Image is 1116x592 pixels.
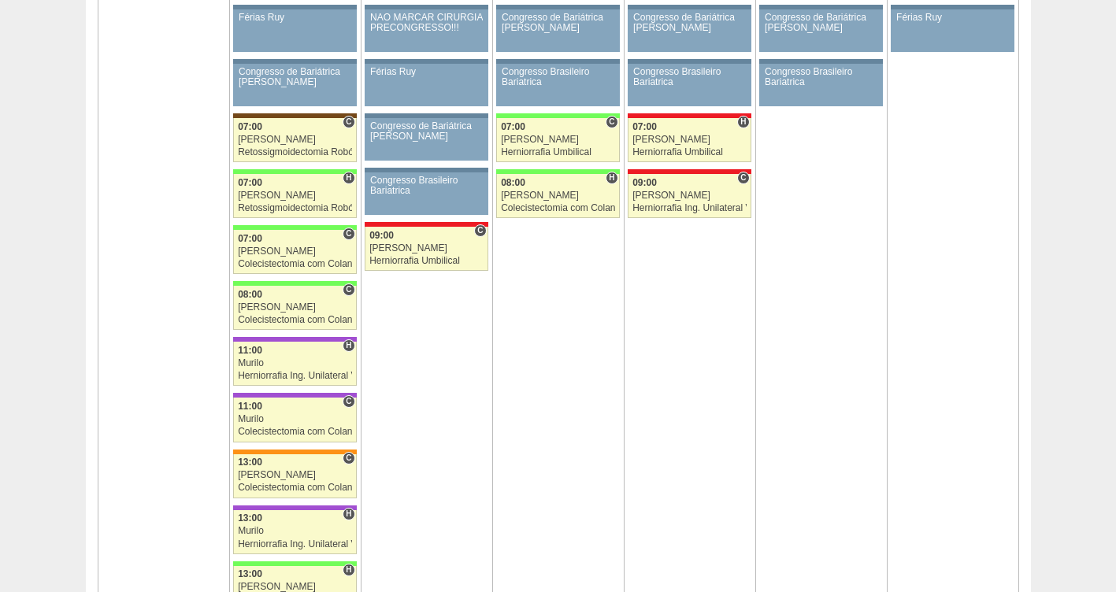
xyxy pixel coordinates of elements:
div: [PERSON_NAME] [632,135,747,145]
a: C 07:00 [PERSON_NAME] Colecistectomia com Colangiografia VL [233,230,356,274]
a: Congresso de Bariátrica [PERSON_NAME] [496,9,619,52]
div: Colecistectomia com Colangiografia VL [501,203,615,213]
div: Key: Aviso [233,5,356,9]
span: 07:00 [632,121,657,132]
div: Herniorrafia Ing. Unilateral VL [238,539,352,549]
a: Férias Ruy [233,9,356,52]
span: Consultório [343,116,354,128]
div: [PERSON_NAME] [238,582,352,592]
div: [PERSON_NAME] [238,191,352,201]
div: Key: Brasil [496,113,619,118]
div: Key: Assunção [628,113,751,118]
div: Congresso de Bariátrica [PERSON_NAME] [633,13,746,33]
div: Key: Aviso [891,5,1014,9]
div: NAO MARCAR CIRURGIA PRECONGRESSO!!! [370,13,483,33]
a: Congresso Brasileiro Bariatrica [759,64,882,106]
div: Key: Aviso [365,168,488,172]
span: Hospital [343,172,354,184]
a: C 07:00 [PERSON_NAME] Retossigmoidectomia Robótica [233,118,356,162]
a: Congresso de Bariátrica [PERSON_NAME] [365,118,488,161]
span: Consultório [737,172,749,184]
div: Key: Assunção [365,222,488,227]
div: [PERSON_NAME] [238,135,352,145]
span: 11:00 [238,345,262,356]
span: Hospital [343,564,354,576]
a: C 13:00 [PERSON_NAME] Colecistectomia com Colangiografia VL [233,454,356,498]
div: Colecistectomia com Colangiografia VL [238,315,352,325]
div: Férias Ruy [370,67,483,77]
div: Key: São Luiz - SCS [233,450,356,454]
div: Colecistectomia com Colangiografia VL [238,427,352,437]
div: Congresso de Bariátrica [PERSON_NAME] [239,67,351,87]
span: Consultório [343,283,354,296]
div: Congresso de Bariátrica [PERSON_NAME] [765,13,877,33]
div: Retossigmoidectomia Robótica [238,147,352,157]
div: Congresso Brasileiro Bariatrica [633,67,746,87]
span: 07:00 [238,177,262,188]
div: [PERSON_NAME] [369,243,484,253]
a: Congresso Brasileiro Bariatrica [628,64,751,106]
span: 07:00 [501,121,525,132]
div: Colecistectomia com Colangiografia VL [238,483,352,493]
span: 11:00 [238,401,262,412]
div: Key: Aviso [365,5,488,9]
span: Consultório [343,395,354,408]
span: 09:00 [369,230,394,241]
a: C 09:00 [PERSON_NAME] Herniorrafia Ing. Unilateral VL [628,174,751,218]
a: C 11:00 Murilo Colecistectomia com Colangiografia VL [233,398,356,442]
div: Key: Santa Joana [233,113,356,118]
div: Key: IFOR [233,505,356,510]
span: 13:00 [238,457,262,468]
a: NAO MARCAR CIRURGIA PRECONGRESSO!!! [365,9,488,52]
a: C 09:00 [PERSON_NAME] Herniorrafia Umbilical [365,227,488,271]
a: Congresso Brasileiro Bariatrica [496,64,619,106]
div: Murilo [238,358,352,368]
span: Hospital [606,172,617,184]
span: 13:00 [238,568,262,579]
a: Congresso de Bariátrica [PERSON_NAME] [233,64,356,106]
div: Herniorrafia Ing. Unilateral VL [238,371,352,381]
div: Key: Aviso [365,59,488,64]
div: Herniorrafia Umbilical [369,256,484,266]
div: Key: Aviso [496,59,619,64]
a: C 07:00 [PERSON_NAME] Herniorrafia Umbilical [496,118,619,162]
div: [PERSON_NAME] [501,191,615,201]
span: Consultório [474,224,486,237]
a: H 11:00 Murilo Herniorrafia Ing. Unilateral VL [233,342,356,386]
a: Congresso de Bariátrica [PERSON_NAME] [759,9,882,52]
div: Férias Ruy [896,13,1009,23]
div: [PERSON_NAME] [501,135,615,145]
a: Férias Ruy [891,9,1014,52]
div: Key: IFOR [233,393,356,398]
div: Key: Brasil [233,561,356,566]
div: Key: Aviso [628,59,751,64]
span: Hospital [343,339,354,352]
span: 08:00 [501,177,525,188]
div: Congresso Brasileiro Bariatrica [370,176,483,196]
div: [PERSON_NAME] [632,191,747,201]
a: C 08:00 [PERSON_NAME] Colecistectomia com Colangiografia VL [233,286,356,330]
a: Férias Ruy [365,64,488,106]
div: Colecistectomia com Colangiografia VL [238,259,352,269]
a: Congresso de Bariátrica [PERSON_NAME] [628,9,751,52]
div: Congresso Brasileiro Bariatrica [502,67,614,87]
div: [PERSON_NAME] [238,246,352,257]
div: [PERSON_NAME] [238,302,352,313]
a: H 07:00 [PERSON_NAME] Retossigmoidectomia Robótica [233,174,356,218]
a: H 08:00 [PERSON_NAME] Colecistectomia com Colangiografia VL [496,174,619,218]
div: Congresso de Bariátrica [PERSON_NAME] [502,13,614,33]
div: Key: Aviso [496,5,619,9]
div: Key: Aviso [759,5,882,9]
span: Consultório [343,452,354,464]
a: Congresso Brasileiro Bariatrica [365,172,488,215]
div: Key: Brasil [496,169,619,174]
div: Key: Assunção [628,169,751,174]
div: Retossigmoidectomia Robótica [238,203,352,213]
span: Hospital [343,508,354,520]
div: Key: Brasil [233,225,356,230]
span: Consultório [606,116,617,128]
div: Murilo [238,526,352,536]
a: H 13:00 Murilo Herniorrafia Ing. Unilateral VL [233,510,356,554]
span: 13:00 [238,512,262,524]
a: H 07:00 [PERSON_NAME] Herniorrafia Umbilical [628,118,751,162]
